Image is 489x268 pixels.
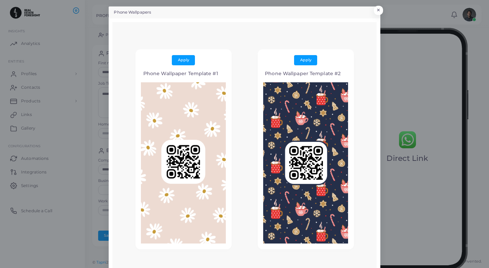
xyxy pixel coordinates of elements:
[141,71,220,77] h4: Phone Wallpaper Template #1
[114,10,151,15] h5: Phone Wallpapers
[374,6,383,15] button: Close
[172,55,195,65] button: Apply
[141,82,226,244] img: 3c063395a8fe574c83198046e8216f260acfe8949aa129a79d3e75be30e0ca07.png
[294,55,317,65] button: Apply
[300,57,311,62] span: Apply
[178,57,189,62] span: Apply
[263,82,348,244] img: 634ccdb8de3b0e154f5ad23b2e82d692a839a82586e7f7327027e4f3b9c0941e.png
[263,71,343,77] h4: Phone Wallpaper Template #2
